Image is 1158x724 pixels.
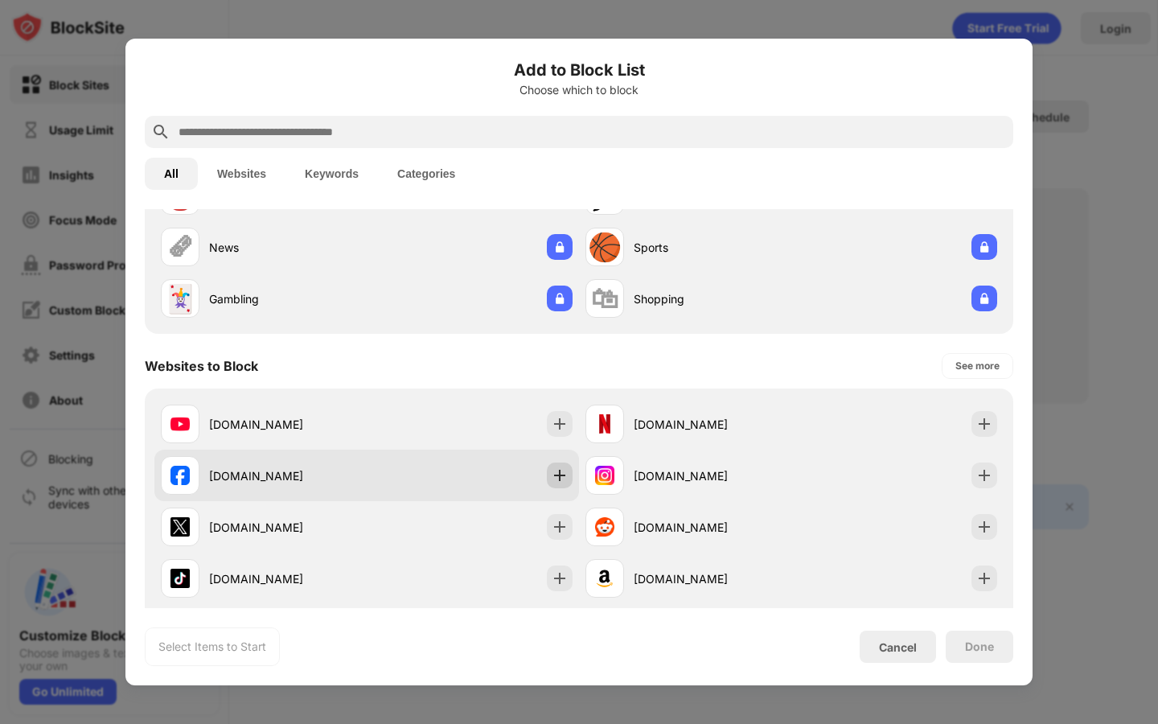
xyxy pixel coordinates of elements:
[151,122,170,142] img: search.svg
[170,414,190,434] img: favicons
[634,416,791,433] div: [DOMAIN_NAME]
[634,239,791,256] div: Sports
[591,282,618,315] div: 🛍
[209,290,367,307] div: Gambling
[965,640,994,653] div: Done
[634,290,791,307] div: Shopping
[170,569,190,588] img: favicons
[145,84,1013,97] div: Choose which to block
[209,467,367,484] div: [DOMAIN_NAME]
[634,467,791,484] div: [DOMAIN_NAME]
[209,239,367,256] div: News
[170,517,190,537] img: favicons
[170,466,190,485] img: favicons
[595,569,614,588] img: favicons
[209,519,367,536] div: [DOMAIN_NAME]
[955,358,1000,374] div: See more
[595,466,614,485] img: favicons
[198,158,285,190] button: Websites
[166,231,194,264] div: 🗞
[879,640,917,654] div: Cancel
[378,158,474,190] button: Categories
[158,639,266,655] div: Select Items to Start
[209,416,367,433] div: [DOMAIN_NAME]
[209,570,367,587] div: [DOMAIN_NAME]
[145,158,198,190] button: All
[595,517,614,537] img: favicons
[595,414,614,434] img: favicons
[634,519,791,536] div: [DOMAIN_NAME]
[163,282,197,315] div: 🃏
[285,158,378,190] button: Keywords
[145,58,1013,82] h6: Add to Block List
[145,358,258,374] div: Websites to Block
[588,231,622,264] div: 🏀
[634,570,791,587] div: [DOMAIN_NAME]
